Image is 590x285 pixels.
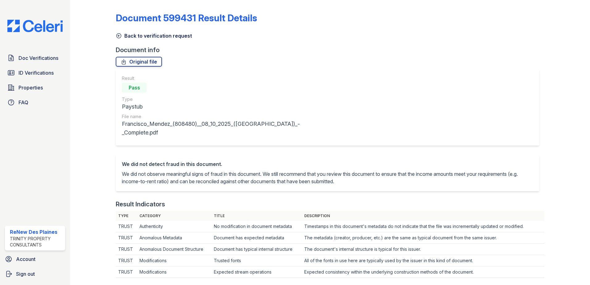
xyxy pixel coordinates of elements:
a: Account [2,253,68,265]
a: Properties [5,81,65,94]
td: TRUST [116,255,137,266]
span: FAQ [19,99,28,106]
div: Result Indicators [116,200,165,209]
div: Francisco_Mendez_(808480)__08_10_2025_([GEOGRAPHIC_DATA])_-_Complete.pdf [122,120,280,137]
td: Expected stream operations [211,266,302,278]
div: We did not detect fraud in this document. [122,160,533,168]
span: ID Verifications [19,69,54,76]
a: FAQ [5,96,65,109]
td: Document has expected metadata [211,232,302,244]
td: TRUST [116,221,137,232]
span: Account [16,255,35,263]
div: Trinity Property Consultants [10,236,63,248]
td: TRUST [116,266,137,278]
a: ID Verifications [5,67,65,79]
div: Document info [116,46,544,54]
div: Pass [122,83,147,93]
span: Properties [19,84,43,91]
div: Paystub [122,102,280,111]
a: Document 599431 Result Details [116,12,257,23]
td: Timestamps in this document's metadata do not indicate that the file was incrementally updated or... [302,221,544,232]
td: The document's internal structure is typical for this issuer. [302,244,544,255]
td: Modifications [137,255,211,266]
td: TRUST [116,232,137,244]
div: File name [122,114,280,120]
a: Back to verification request [116,32,192,39]
span: Sign out [16,270,35,278]
th: Category [137,211,211,221]
div: Result [122,75,280,81]
a: Doc Verifications [5,52,65,64]
th: Description [302,211,544,221]
td: TRUST [116,244,137,255]
th: Title [211,211,302,221]
th: Type [116,211,137,221]
td: Authenticity [137,221,211,232]
td: No modification in document metadata [211,221,302,232]
td: Anomalous Document Structure [137,244,211,255]
a: Original file [116,57,162,67]
a: Sign out [2,268,68,280]
td: All of the fonts in use here are typically used by the issuer in this kind of document. [302,255,544,266]
td: Anomalous Metadata [137,232,211,244]
div: Type [122,96,280,102]
td: The metadata (creator, producer, etc.) are the same as typical document from the same issuer. [302,232,544,244]
div: ReNew Des Plaines [10,228,63,236]
td: Trusted fonts [211,255,302,266]
img: CE_Logo_Blue-a8612792a0a2168367f1c8372b55b34899dd931a85d93a1a3d3e32e68fde9ad4.png [2,20,68,32]
td: Expected consistency within the underlying construction methods of the document. [302,266,544,278]
span: Doc Verifications [19,54,58,62]
td: Modifications [137,266,211,278]
p: We did not observe meaningful signs of fraud in this document. We still recommend that you review... [122,170,533,185]
td: Document has typical internal structure [211,244,302,255]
